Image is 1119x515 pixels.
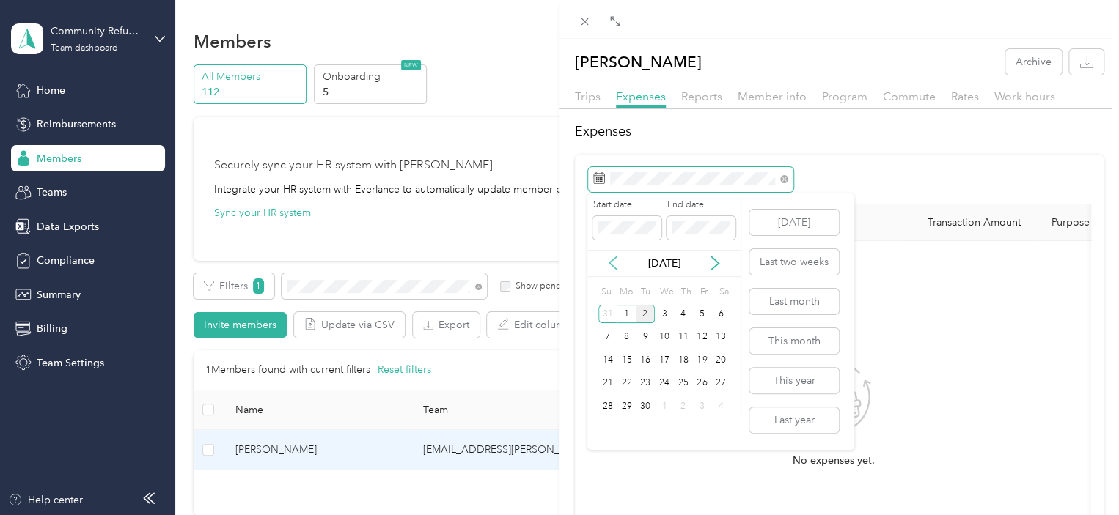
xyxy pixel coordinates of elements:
[655,328,674,347] div: 10
[674,305,693,323] div: 4
[617,328,636,347] div: 8
[655,374,674,393] div: 24
[575,89,601,103] span: Trips
[994,89,1055,103] span: Work hours
[598,328,617,347] div: 7
[749,249,839,275] button: Last two weeks
[598,305,617,323] div: 31
[667,199,735,212] label: End date
[822,89,867,103] span: Program
[575,122,1104,141] h2: Expenses
[598,282,612,303] div: Su
[636,374,655,393] div: 23
[692,374,711,393] div: 26
[674,351,693,369] div: 18
[883,89,936,103] span: Commute
[711,305,730,323] div: 6
[598,374,617,393] div: 21
[749,289,839,314] button: Last month
[951,89,979,103] span: Rates
[749,210,839,235] button: [DATE]
[616,89,666,103] span: Expenses
[692,351,711,369] div: 19
[711,374,730,393] div: 27
[655,397,674,415] div: 1
[716,282,730,303] div: Sa
[617,351,636,369] div: 15
[598,397,617,415] div: 28
[638,282,652,303] div: Tu
[636,351,655,369] div: 16
[636,328,655,347] div: 9
[738,89,807,103] span: Member info
[711,328,730,347] div: 13
[657,282,674,303] div: We
[617,305,636,323] div: 1
[592,199,661,212] label: Start date
[617,282,634,303] div: Mo
[575,49,702,75] p: [PERSON_NAME]
[674,374,693,393] div: 25
[617,397,636,415] div: 29
[711,397,730,415] div: 4
[900,204,1032,241] th: Transaction Amount
[655,351,674,369] div: 17
[711,351,730,369] div: 20
[692,305,711,323] div: 5
[1037,433,1119,515] iframe: Everlance-gr Chat Button Frame
[655,305,674,323] div: 3
[634,256,695,271] p: [DATE]
[749,368,839,393] button: This year
[598,351,617,369] div: 14
[1005,49,1062,75] button: Archive
[636,305,655,323] div: 2
[674,328,693,347] div: 11
[697,282,711,303] div: Fr
[793,453,875,469] span: No expenses yet.
[617,374,636,393] div: 22
[749,407,839,433] button: Last year
[678,282,692,303] div: Th
[692,397,711,415] div: 3
[692,328,711,347] div: 12
[749,328,839,354] button: This month
[1044,216,1090,229] span: Purpose
[681,89,722,103] span: Reports
[674,397,693,415] div: 2
[636,397,655,415] div: 30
